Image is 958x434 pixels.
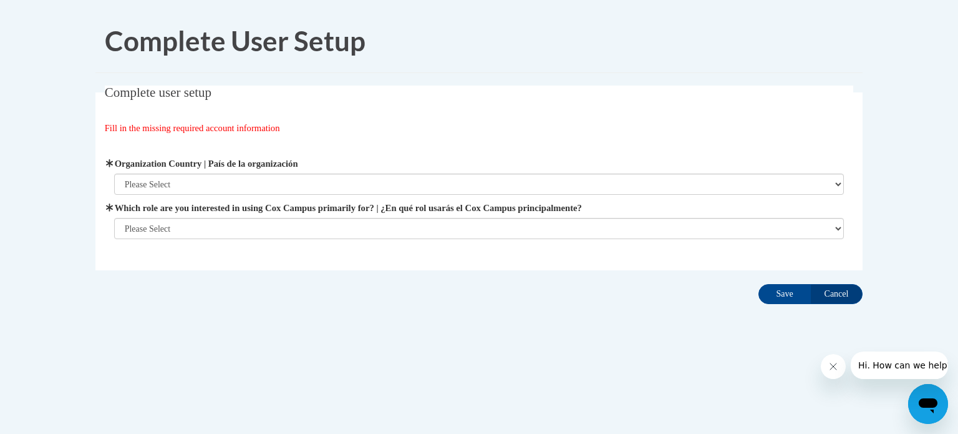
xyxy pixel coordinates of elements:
[758,284,811,304] input: Save
[7,9,101,19] span: Hi. How can we help?
[851,352,948,379] iframe: Message from company
[105,85,211,100] span: Complete user setup
[114,201,844,215] label: Which role are you interested in using Cox Campus primarily for? | ¿En qué rol usarás el Cox Camp...
[908,384,948,424] iframe: Button to launch messaging window
[105,123,280,133] span: Fill in the missing required account information
[821,354,846,379] iframe: Close message
[810,284,863,304] input: Cancel
[114,157,844,170] label: Organization Country | País de la organización
[105,24,365,57] span: Complete User Setup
